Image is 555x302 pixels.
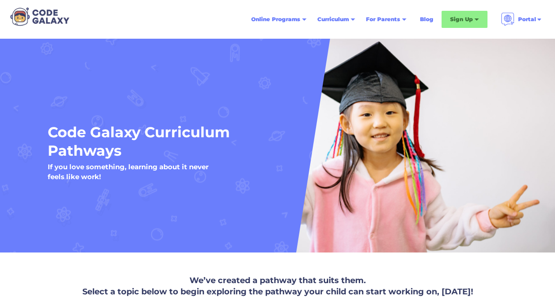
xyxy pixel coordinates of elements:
[251,15,300,24] div: Online Programs
[317,15,349,24] div: Curriculum
[366,15,400,24] div: For Parents
[48,162,208,181] h5: If you love something, learning about it never feels like work!
[518,15,536,24] div: Portal
[450,15,473,24] div: Sign Up
[82,275,473,297] strong: We’ve created a pathway that suits them. Select a topic below to begin exploring the pathway your...
[415,11,439,27] a: Blog
[48,123,437,160] h1: Code Galaxy Curriculum Pathways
